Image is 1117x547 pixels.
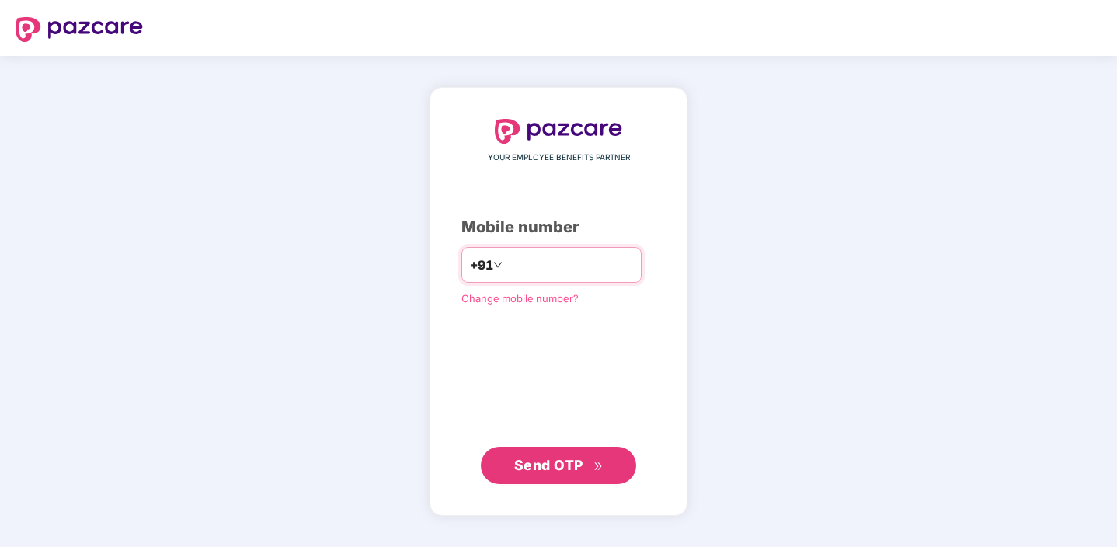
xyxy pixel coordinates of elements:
span: YOUR EMPLOYEE BENEFITS PARTNER [488,152,630,164]
span: +91 [470,256,493,275]
a: Change mobile number? [461,292,579,305]
button: Send OTPdouble-right [481,447,636,484]
img: logo [495,119,622,144]
div: Mobile number [461,215,656,239]
span: double-right [593,462,604,472]
img: logo [16,17,143,42]
span: Send OTP [514,457,583,473]
span: down [493,260,503,270]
